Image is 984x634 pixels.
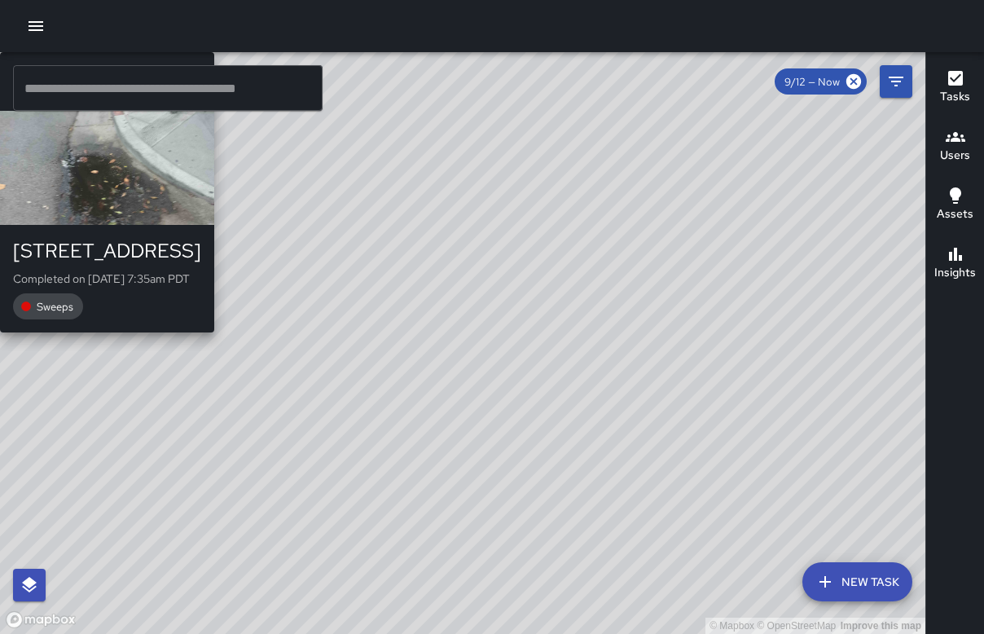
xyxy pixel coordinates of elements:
div: [STREET_ADDRESS] [13,238,201,264]
button: Users [926,117,984,176]
h6: Users [940,147,970,165]
span: 9/12 — Now [775,75,850,89]
button: Assets [926,176,984,235]
button: Insights [926,235,984,293]
div: 9/12 — Now [775,68,867,95]
h6: Tasks [940,88,970,106]
p: Completed on [DATE] 7:35am PDT [13,271,201,287]
h6: Insights [934,264,976,282]
button: Tasks [926,59,984,117]
h6: Assets [937,205,973,223]
button: Filters [880,65,912,98]
button: New Task [802,562,912,601]
span: Sweeps [27,300,83,314]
